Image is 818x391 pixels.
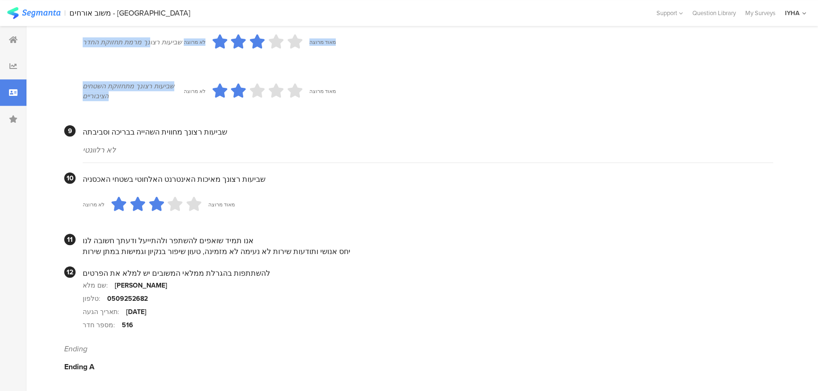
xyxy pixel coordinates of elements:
div: [PERSON_NAME] [115,280,167,290]
div: יחס אנושי ותודעות שירות לא נעימה לא מזמינה, טעון שיפור בנקיון וגמישות במתן שירות [83,246,773,257]
div: מאוד מרוצה [309,38,336,46]
div: 0509252682 [107,294,148,304]
div: Support [656,6,683,20]
div: 9 [64,125,76,136]
div: | [64,8,66,18]
div: [DATE] [126,307,146,317]
div: מאוד מרוצה [208,201,235,208]
div: שביעות רצונך מתחזוקת השטחים הציבוריים [83,81,184,101]
div: שביעות רצונך מאיכות האינטרנט האלחוטי בשטחי האכסניה [83,174,773,185]
div: לא מרוצה [184,87,205,95]
div: מאוד מרוצה [309,87,336,95]
a: My Surveys [741,8,780,17]
img: segmanta logo [7,7,60,19]
div: לא מרוצה [184,38,205,46]
div: לא רלוונטי [83,144,773,155]
div: אנו תמיד שואפים להשתפר ולהתייעל ודעתך חשובה לנו [83,235,773,246]
div: IYHA [785,8,800,17]
div: תאריך הגעה: [83,307,126,317]
div: 516 [122,320,133,330]
div: מספר חדר: [83,320,122,330]
div: 10 [64,172,76,184]
div: שם מלא: [83,280,115,290]
div: שביעות רצונך מרמת תחזוקת החדר [83,37,184,47]
div: להשתתפות בהגרלת ממלאי המשובים יש למלא את הפרטים [83,268,773,279]
div: 12 [64,266,76,278]
div: טלפון: [83,294,107,304]
div: Ending A [64,361,773,372]
div: לא מרוצה [83,201,104,208]
div: Ending [64,343,773,354]
a: Question Library [688,8,741,17]
div: משוב אורחים - [GEOGRAPHIC_DATA] [69,8,190,17]
div: 11 [64,234,76,245]
div: שביעות רצונך מחווית השהייה בבריכה וסביבתה [83,127,773,137]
